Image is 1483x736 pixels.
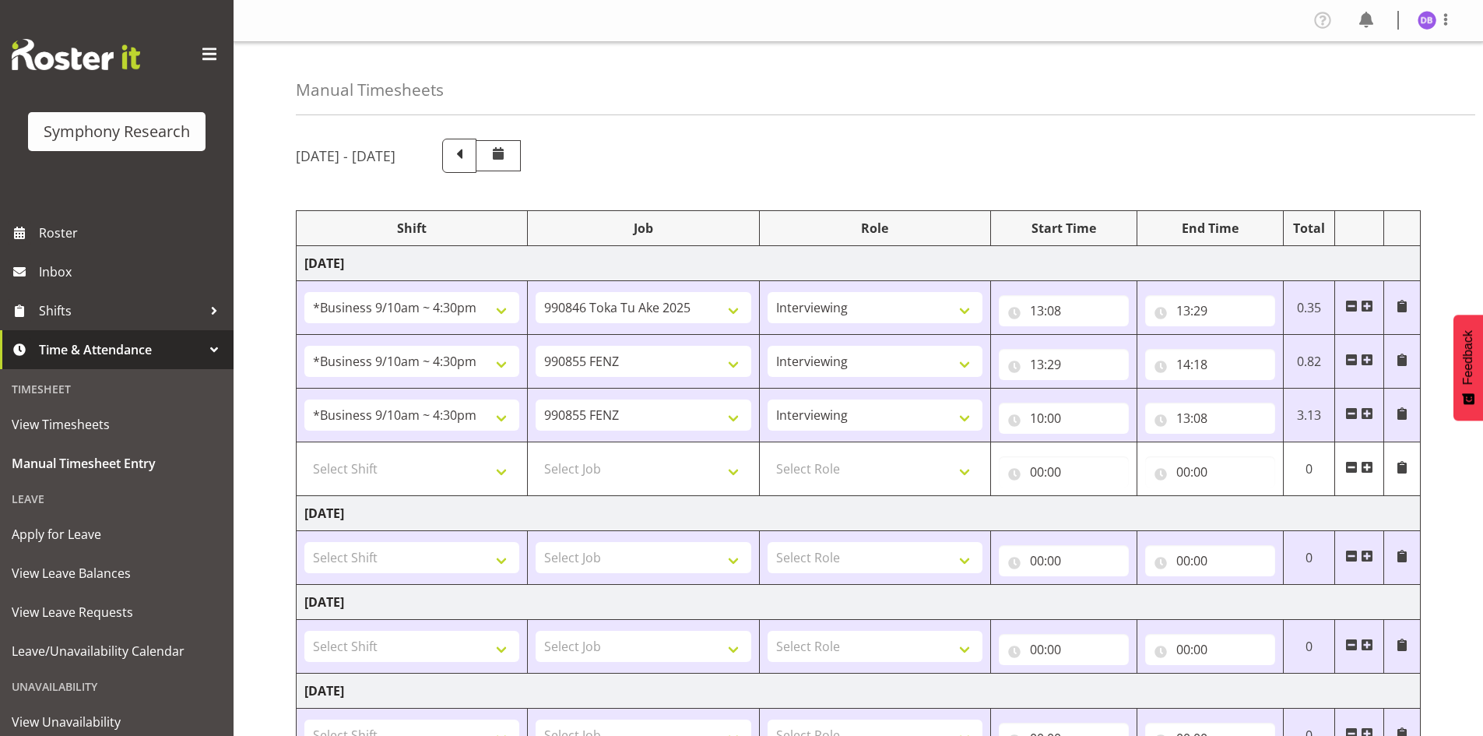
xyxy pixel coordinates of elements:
[12,710,222,734] span: View Unavailability
[1283,389,1335,442] td: 3.13
[296,147,395,164] h5: [DATE] - [DATE]
[297,246,1421,281] td: [DATE]
[297,674,1421,709] td: [DATE]
[1418,11,1436,30] img: dawn-belshaw1857.jpg
[1283,335,1335,389] td: 0.82
[297,496,1421,531] td: [DATE]
[12,39,140,70] img: Rosterit website logo
[999,403,1129,434] input: Click to select...
[39,338,202,361] span: Time & Attendance
[1145,456,1275,488] input: Click to select...
[999,295,1129,326] input: Click to select...
[999,349,1129,380] input: Click to select...
[4,554,230,593] a: View Leave Balances
[304,219,519,238] div: Shift
[4,483,230,515] div: Leave
[39,299,202,322] span: Shifts
[1145,295,1275,326] input: Click to select...
[4,444,230,483] a: Manual Timesheet Entry
[1283,620,1335,674] td: 0
[999,456,1129,488] input: Click to select...
[39,260,226,283] span: Inbox
[1145,403,1275,434] input: Click to select...
[44,120,190,143] div: Symphony Research
[1461,330,1475,385] span: Feedback
[1145,219,1275,238] div: End Time
[12,452,222,475] span: Manual Timesheet Entry
[768,219,982,238] div: Role
[1453,315,1483,421] button: Feedback - Show survey
[999,634,1129,665] input: Click to select...
[4,671,230,703] div: Unavailability
[4,515,230,554] a: Apply for Leave
[12,639,222,663] span: Leave/Unavailability Calendar
[4,405,230,444] a: View Timesheets
[12,413,222,436] span: View Timesheets
[12,600,222,624] span: View Leave Requests
[1283,281,1335,335] td: 0.35
[12,562,222,585] span: View Leave Balances
[4,632,230,671] a: Leave/Unavailability Calendar
[999,219,1129,238] div: Start Time
[1145,349,1275,380] input: Click to select...
[1145,634,1275,665] input: Click to select...
[4,373,230,405] div: Timesheet
[297,585,1421,620] td: [DATE]
[1283,531,1335,585] td: 0
[536,219,750,238] div: Job
[1283,442,1335,496] td: 0
[39,221,226,245] span: Roster
[1145,545,1275,576] input: Click to select...
[12,523,222,546] span: Apply for Leave
[4,593,230,632] a: View Leave Requests
[296,81,444,99] h4: Manual Timesheets
[999,545,1129,576] input: Click to select...
[1291,219,1327,238] div: Total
